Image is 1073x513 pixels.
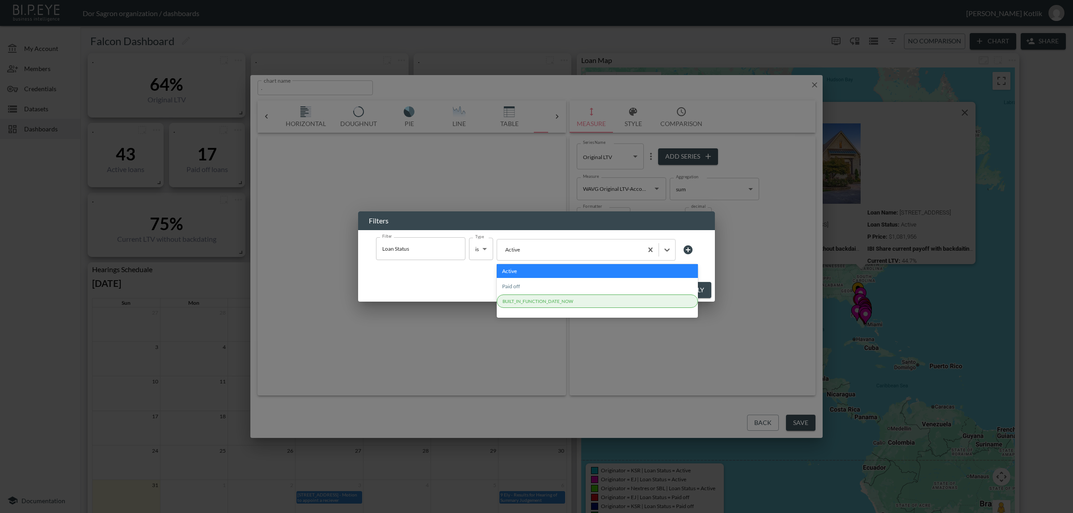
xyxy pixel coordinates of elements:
[497,279,698,294] span: Paid off
[502,244,638,255] div: Active
[497,264,698,279] span: Active
[497,279,698,293] div: Paid off
[358,211,715,230] h2: Filters
[382,233,392,239] label: Filter
[497,294,698,310] span: BUILT_IN_FUNCTION_DATE_NOW
[497,264,698,278] div: Active
[497,294,698,308] div: BUILT_IN_FUNCTION_DATE_NOW
[475,234,484,240] label: Type
[380,241,448,256] input: Filter
[475,246,479,252] span: is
